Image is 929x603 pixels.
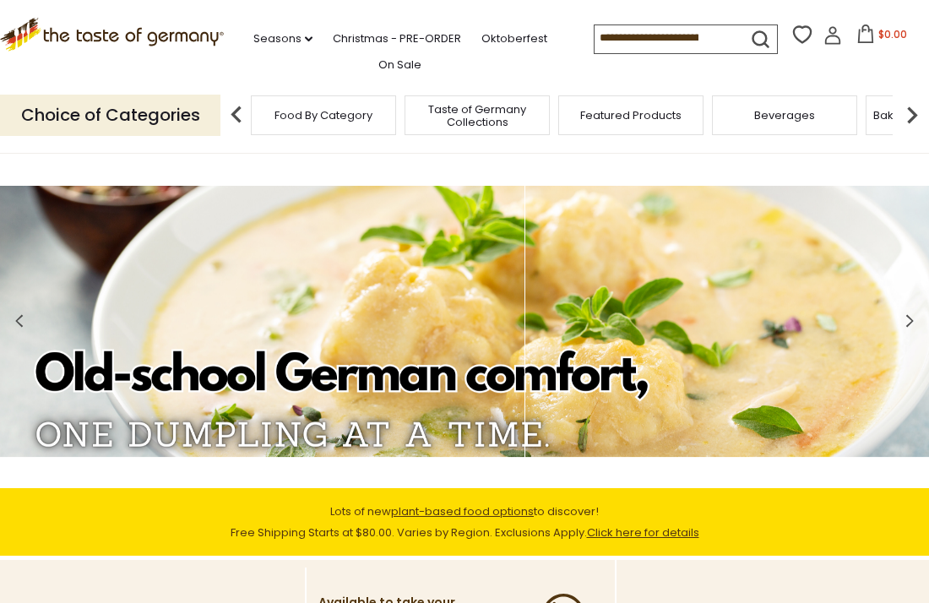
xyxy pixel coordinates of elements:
a: Featured Products [580,109,682,122]
span: $0.00 [878,27,907,41]
span: Lots of new to discover! Free Shipping Starts at $80.00. Varies by Region. Exclusions Apply. [231,503,699,541]
button: $0.00 [845,24,917,50]
a: On Sale [378,56,421,74]
img: previous arrow [220,98,253,132]
a: Seasons [253,30,312,48]
a: Taste of Germany Collections [410,103,545,128]
a: Christmas - PRE-ORDER [333,30,461,48]
a: Click here for details [587,524,699,541]
a: plant-based food options [391,503,534,519]
img: next arrow [895,98,929,132]
a: Oktoberfest [481,30,547,48]
a: Food By Category [274,109,372,122]
a: Beverages [754,109,815,122]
